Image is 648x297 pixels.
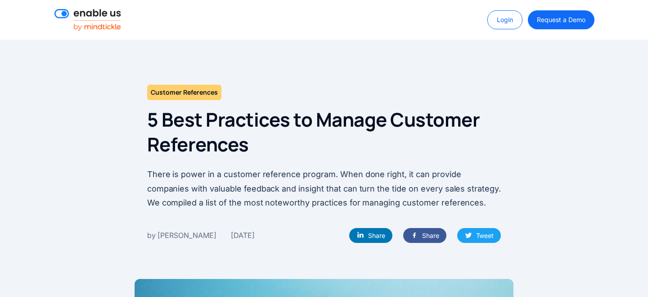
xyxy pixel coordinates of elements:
p: There is power in a customer reference program. When done right, it can provide companies with va... [147,167,501,210]
a: Share [349,228,392,243]
div: [DATE] [231,229,255,241]
a: Login [487,10,522,29]
iframe: Qualified Messenger [607,256,648,297]
div: [PERSON_NAME] [157,229,216,241]
a: Share [403,228,446,243]
a: Tweet [457,228,501,243]
div: by [147,229,156,241]
h2: Customer References [147,85,221,100]
h1: 5 Best Practices to Manage Customer References [147,107,501,156]
a: Request a Demo [528,10,594,29]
